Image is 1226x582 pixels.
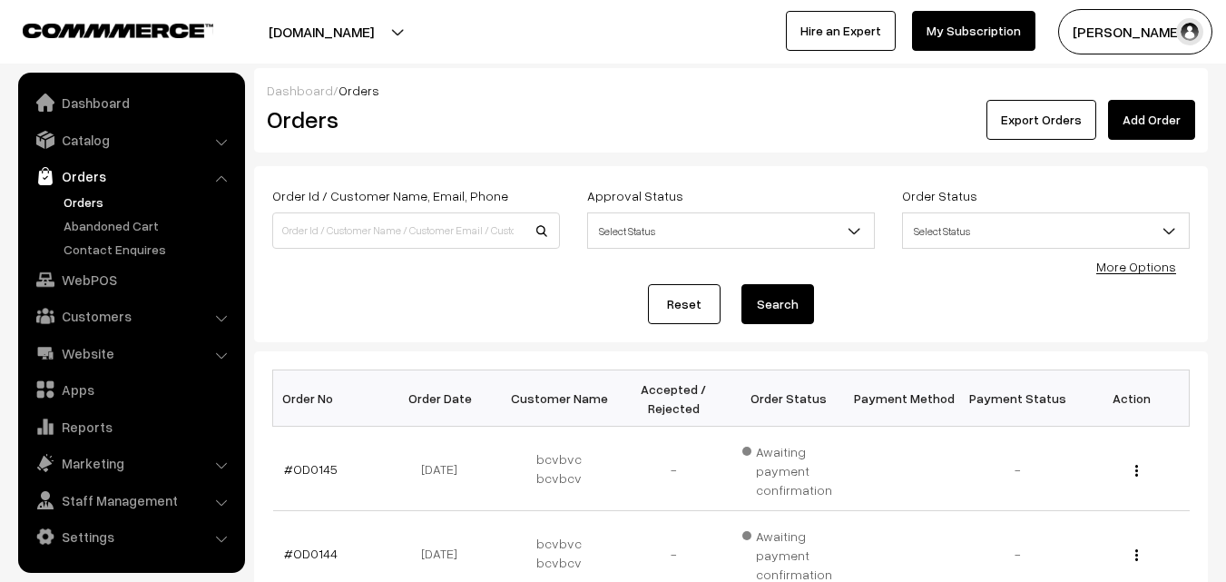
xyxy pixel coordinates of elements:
td: [DATE] [387,427,502,511]
a: Catalog [23,123,239,156]
a: Reset [648,284,721,324]
span: Select Status [903,215,1189,247]
a: Dashboard [267,83,333,98]
span: Orders [338,83,379,98]
a: Hire an Expert [786,11,896,51]
button: [PERSON_NAME] [1058,9,1212,54]
a: #OD0145 [284,461,338,477]
a: COMMMERCE [23,18,181,40]
label: Order Status [902,186,977,205]
a: Customers [23,300,239,332]
label: Approval Status [587,186,683,205]
td: - [960,427,1074,511]
button: Export Orders [986,100,1096,140]
a: Orders [23,160,239,192]
a: Reports [23,410,239,443]
button: Search [741,284,814,324]
td: - [616,427,731,511]
th: Order Status [731,370,846,427]
a: Marketing [23,447,239,479]
a: Add Order [1108,100,1195,140]
th: Accepted / Rejected [616,370,731,427]
span: Awaiting payment confirmation [742,438,835,499]
a: More Options [1096,259,1176,274]
a: Settings [23,520,239,553]
img: user [1176,18,1203,45]
span: Select Status [588,215,874,247]
span: Select Status [902,212,1190,249]
a: #OD0144 [284,546,338,561]
span: Select Status [587,212,875,249]
th: Order No [273,370,387,427]
label: Order Id / Customer Name, Email, Phone [272,186,508,205]
a: WebPOS [23,263,239,296]
input: Order Id / Customer Name / Customer Email / Customer Phone [272,212,560,249]
img: Menu [1135,465,1138,477]
a: Abandoned Cart [59,216,239,235]
a: Website [23,337,239,370]
th: Payment Method [846,370,960,427]
th: Customer Name [502,370,616,427]
a: Dashboard [23,86,239,119]
img: COMMMERCE [23,24,213,37]
th: Order Date [387,370,502,427]
a: My Subscription [912,11,1035,51]
th: Action [1074,370,1189,427]
th: Payment Status [960,370,1074,427]
td: bcvbvc bcvbcv [502,427,616,511]
button: [DOMAIN_NAME] [205,9,437,54]
div: / [267,81,1195,100]
img: Menu [1135,549,1138,561]
a: Apps [23,373,239,406]
a: Orders [59,192,239,212]
a: Contact Enquires [59,240,239,259]
h2: Orders [267,105,558,133]
a: Staff Management [23,484,239,517]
